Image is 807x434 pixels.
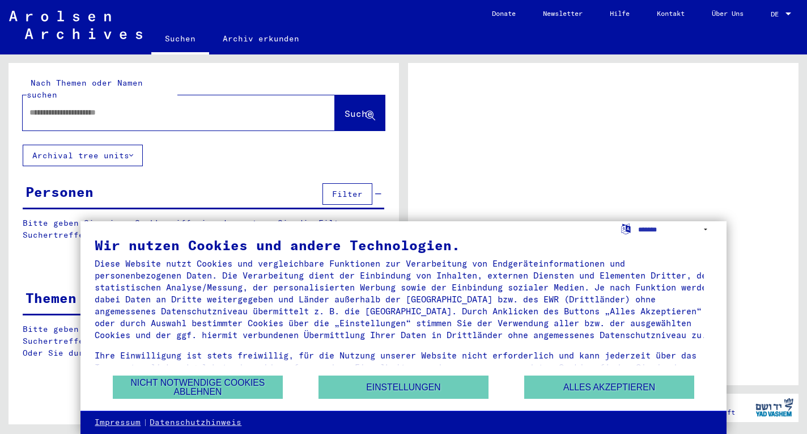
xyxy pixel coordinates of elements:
[638,221,712,238] select: Sprache auswählen
[95,417,141,428] a: Impressum
[26,288,77,308] div: Themen
[23,323,385,359] p: Bitte geben Sie einen Suchbegriff ein oder nutzen Sie die Filter, um Suchertreffer zu erhalten. O...
[335,95,385,130] button: Suche
[322,183,372,205] button: Filter
[26,182,94,202] div: Personen
[345,108,373,119] span: Suche
[95,349,712,385] div: Ihre Einwilligung ist stets freiwillig, für die Nutzung unserer Website nicht erforderlich und ka...
[150,417,241,428] a: Datenschutzhinweis
[771,10,783,18] span: DE
[9,11,142,39] img: Arolsen_neg.svg
[23,217,384,241] p: Bitte geben Sie einen Suchbegriff ein oder nutzen Sie die Filter, um Suchertreffer zu erhalten.
[151,25,209,54] a: Suchen
[113,376,283,399] button: Nicht notwendige Cookies ablehnen
[620,223,632,234] label: Sprache auswählen
[27,78,143,100] mat-label: Nach Themen oder Namen suchen
[95,258,712,341] div: Diese Website nutzt Cookies und vergleichbare Funktionen zur Verarbeitung von Endgeräteinformatio...
[209,25,313,52] a: Archiv erkunden
[23,145,143,166] button: Archival tree units
[332,189,363,199] span: Filter
[753,393,796,422] img: yv_logo.png
[95,238,712,252] div: Wir nutzen Cookies und andere Technologien.
[524,376,694,399] button: Alles akzeptieren
[318,376,489,399] button: Einstellungen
